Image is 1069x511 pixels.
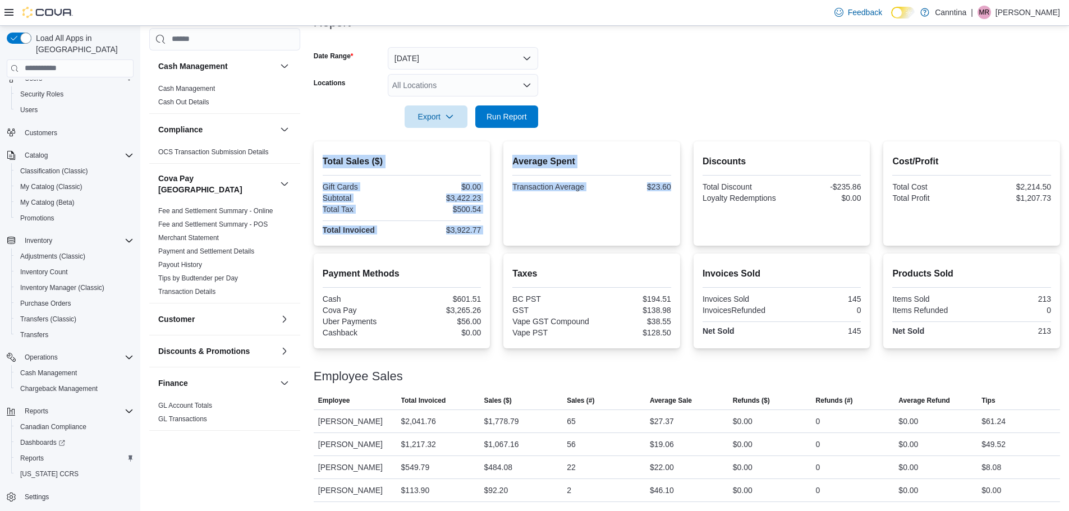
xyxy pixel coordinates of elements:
a: Payout History [158,261,202,269]
span: Canadian Compliance [20,422,86,431]
span: GL Account Totals [158,401,212,410]
button: Inventory Count [11,264,138,280]
div: 65 [567,415,576,428]
div: $0.00 [981,484,1001,497]
button: Purchase Orders [11,296,138,311]
div: $0.00 [404,328,481,337]
div: 0 [816,461,820,474]
span: Washington CCRS [16,467,134,481]
span: Transfers [16,328,134,342]
span: Feedback [848,7,882,18]
a: Cash Management [16,366,81,380]
span: Settings [20,490,134,504]
a: Purchase Orders [16,297,76,310]
div: $0.00 [898,461,918,474]
div: Invoices Sold [703,294,779,303]
div: GST [512,306,589,315]
div: Uber Payments [323,317,400,326]
button: Cova Pay [GEOGRAPHIC_DATA] [278,177,291,191]
button: Compliance [158,124,276,135]
a: [US_STATE] CCRS [16,467,83,481]
button: [US_STATE] CCRS [11,466,138,482]
p: [PERSON_NAME] [995,6,1060,19]
a: Cash Management [158,85,215,93]
div: Finance [149,399,300,430]
span: Tips by Budtender per Day [158,274,238,283]
a: My Catalog (Beta) [16,196,79,209]
span: Chargeback Management [16,382,134,395]
div: $113.90 [401,484,430,497]
span: Reports [25,407,48,416]
span: Promotions [16,211,134,225]
span: Inventory [25,236,52,245]
h2: Cost/Profit [892,155,1051,168]
button: Cova Pay [GEOGRAPHIC_DATA] [158,173,276,195]
span: Fee and Settlement Summary - Online [158,206,273,215]
h2: Products Sold [892,267,1051,280]
h3: Customer [158,314,195,325]
span: Chargeback Management [20,384,98,393]
strong: Net Sold [892,326,924,335]
div: Total Discount [703,182,779,191]
button: Operations [20,351,62,364]
div: $0.00 [898,484,918,497]
div: InvoicesRefunded [703,306,779,315]
div: [PERSON_NAME] [314,410,397,432]
button: Classification (Classic) [11,163,138,179]
button: Transfers (Classic) [11,311,138,327]
a: Cash Out Details [158,98,209,106]
span: Fee and Settlement Summary - POS [158,220,268,229]
div: $22.00 [650,461,674,474]
a: Chargeback Management [16,382,102,395]
span: Security Roles [16,88,134,101]
span: My Catalog (Classic) [20,182,82,191]
span: Cash Management [158,84,215,93]
div: $8.08 [981,461,1001,474]
span: Users [16,103,134,117]
span: Average Refund [898,396,950,405]
a: Payment and Settlement Details [158,247,254,255]
span: Inventory Manager (Classic) [16,281,134,294]
div: $138.98 [594,306,671,315]
h3: Compliance [158,124,203,135]
div: Cash Management [149,82,300,113]
h2: Taxes [512,267,671,280]
span: My Catalog (Beta) [16,196,134,209]
a: Users [16,103,42,117]
span: Canadian Compliance [16,420,134,434]
span: Catalog [20,149,134,162]
span: Payment and Settlement Details [158,247,254,256]
span: Adjustments (Classic) [20,252,85,261]
a: Transaction Details [158,288,215,296]
a: Promotions [16,211,59,225]
span: Dashboards [16,436,134,449]
a: Reports [16,452,48,465]
a: Fee and Settlement Summary - Online [158,207,273,215]
p: | [971,6,973,19]
div: $3,422.23 [404,194,481,202]
div: $46.10 [650,484,674,497]
div: $128.50 [594,328,671,337]
button: Chargeback Management [11,381,138,397]
span: Export [411,105,461,128]
a: GL Transactions [158,415,207,423]
button: Customer [278,312,291,326]
div: $0.00 [733,438,753,451]
span: My Catalog (Beta) [20,198,75,207]
div: $549.79 [401,461,430,474]
div: $1,207.73 [974,194,1051,202]
div: [PERSON_NAME] [314,433,397,455]
span: Adjustments (Classic) [16,250,134,263]
div: 0 [816,484,820,497]
a: Fee and Settlement Summary - POS [158,220,268,228]
button: My Catalog (Beta) [11,195,138,210]
span: Transfers [20,330,48,339]
button: Discounts & Promotions [278,344,291,358]
div: Total Profit [892,194,969,202]
div: Cova Pay [GEOGRAPHIC_DATA] [149,204,300,303]
div: $38.55 [594,317,671,326]
div: $3,922.77 [404,225,481,234]
a: Settings [20,490,53,504]
button: [DATE] [388,47,538,70]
